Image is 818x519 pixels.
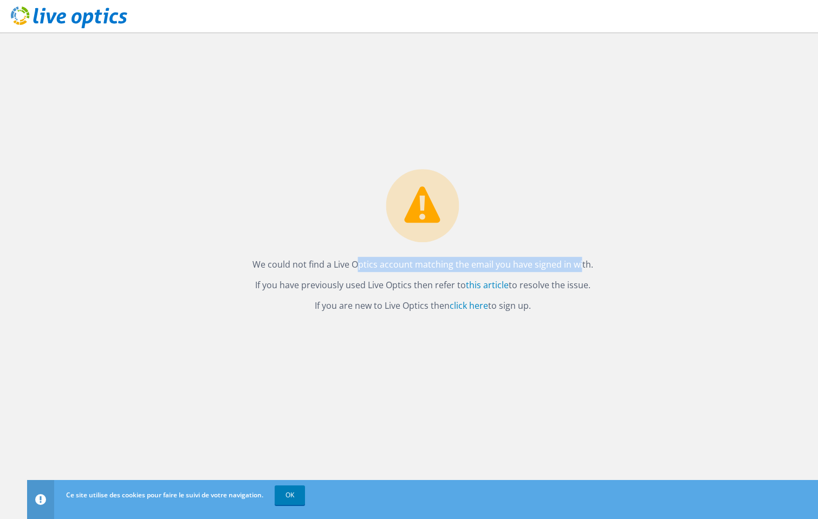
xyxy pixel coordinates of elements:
a: OK [275,485,305,505]
p: We could not find a Live Optics account matching the email you have signed in with. [252,257,593,272]
a: this article [466,279,509,291]
a: click here [450,300,488,312]
span: Ce site utilise des cookies pour faire le suivi de votre navigation. [66,490,263,499]
p: If you have previously used Live Optics then refer to to resolve the issue. [252,277,593,293]
p: If you are new to Live Optics then to sign up. [252,298,593,313]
